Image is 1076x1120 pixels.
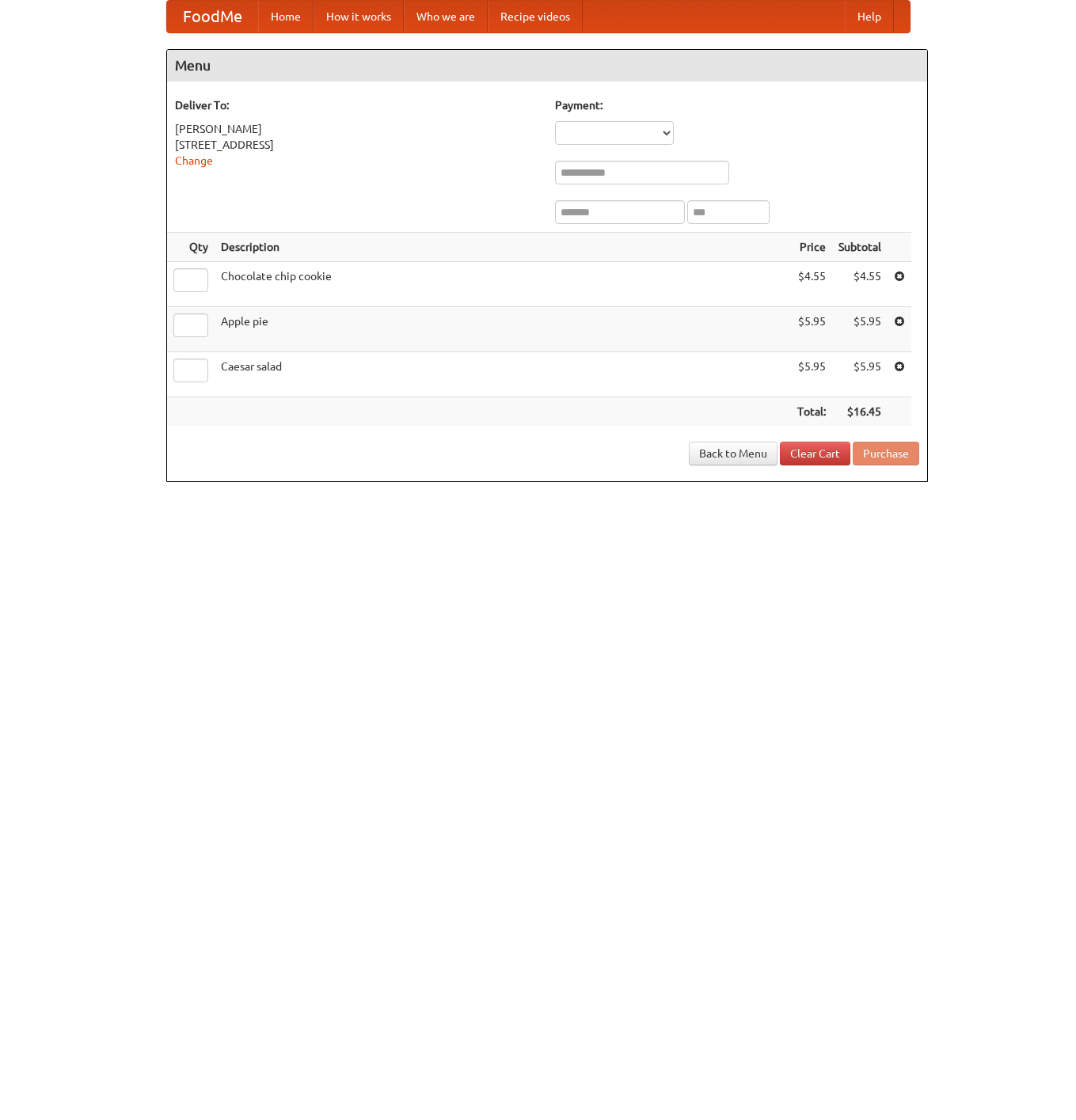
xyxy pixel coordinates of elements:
[175,137,539,153] div: [STREET_ADDRESS]
[832,262,888,307] td: $4.55
[215,233,791,262] th: Description
[832,352,888,397] td: $5.95
[258,1,314,32] a: Home
[791,352,832,397] td: $5.95
[853,442,919,465] button: Purchase
[780,442,850,465] a: Clear Cart
[404,1,488,32] a: Who we are
[215,352,791,397] td: Caesar salad
[215,262,791,307] td: Chocolate chip cookie
[314,1,404,32] a: How it works
[215,307,791,352] td: Apple pie
[832,397,888,427] th: $16.45
[791,397,832,427] th: Total:
[488,1,583,32] a: Recipe videos
[832,307,888,352] td: $5.95
[689,442,778,465] a: Back to Menu
[845,1,894,32] a: Help
[791,262,832,307] td: $4.55
[175,121,539,137] div: [PERSON_NAME]
[167,233,215,262] th: Qty
[791,233,832,262] th: Price
[175,97,539,113] h5: Deliver To:
[832,233,888,262] th: Subtotal
[167,50,927,82] h4: Menu
[167,1,258,32] a: FoodMe
[555,97,919,113] h5: Payment:
[791,307,832,352] td: $5.95
[175,154,213,167] a: Change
